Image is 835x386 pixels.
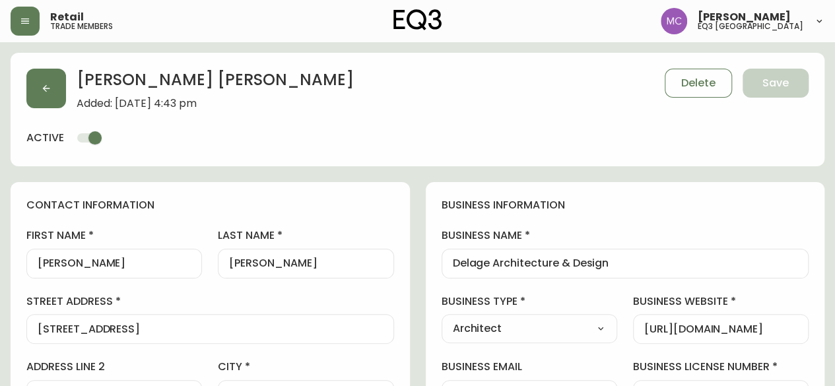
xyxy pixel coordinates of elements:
[393,9,442,30] img: logo
[26,198,394,212] h4: contact information
[644,323,797,335] input: https://www.designshop.com
[218,228,393,243] label: last name
[442,360,617,374] label: business email
[442,228,809,243] label: business name
[218,360,393,374] label: city
[50,12,84,22] span: Retail
[50,22,113,30] h5: trade members
[661,8,687,34] img: 6dbdb61c5655a9a555815750a11666cc
[633,294,809,309] label: business website
[681,76,716,90] span: Delete
[26,131,64,145] h4: active
[26,294,394,309] label: street address
[698,22,803,30] h5: eq3 [GEOGRAPHIC_DATA]
[26,228,202,243] label: first name
[77,98,354,110] span: Added: [DATE] 4:43 pm
[633,360,809,374] label: business license number
[77,69,354,98] h2: [PERSON_NAME] [PERSON_NAME]
[442,198,809,212] h4: business information
[698,12,791,22] span: [PERSON_NAME]
[26,360,202,374] label: address line 2
[665,69,732,98] button: Delete
[442,294,617,309] label: business type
